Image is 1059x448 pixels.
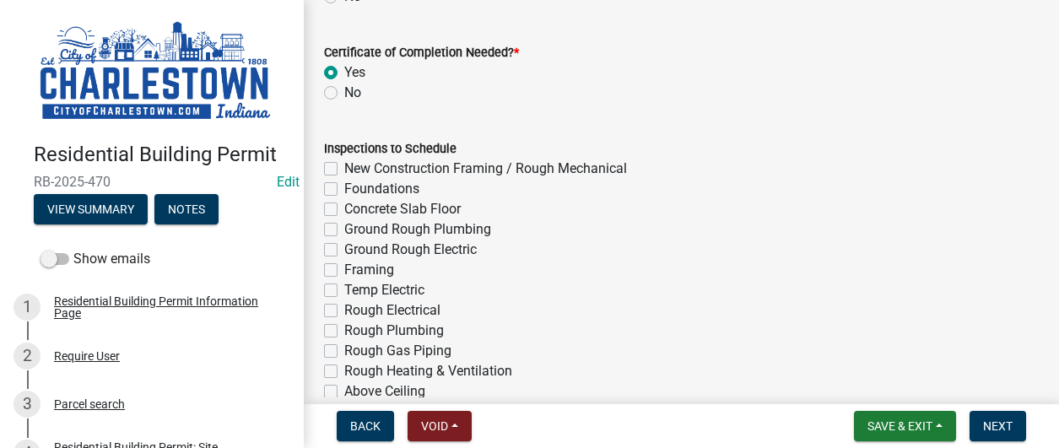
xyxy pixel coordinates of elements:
[324,47,519,59] label: Certificate of Completion Needed?
[344,62,365,83] label: Yes
[421,419,448,433] span: Void
[54,350,120,362] div: Require User
[344,341,451,361] label: Rough Gas Piping
[324,143,457,155] label: Inspections to Schedule
[867,419,932,433] span: Save & Exit
[54,398,125,410] div: Parcel search
[54,295,277,319] div: Residential Building Permit Information Page
[14,294,41,321] div: 1
[344,240,477,260] label: Ground Rough Electric
[277,174,300,190] wm-modal-confirm: Edit Application Number
[337,411,394,441] button: Back
[344,300,440,321] label: Rough Electrical
[41,249,150,269] label: Show emails
[14,343,41,370] div: 2
[154,194,219,224] button: Notes
[408,411,472,441] button: Void
[344,321,444,341] label: Rough Plumbing
[34,203,148,217] wm-modal-confirm: Summary
[854,411,956,441] button: Save & Exit
[14,391,41,418] div: 3
[344,219,491,240] label: Ground Rough Plumbing
[34,18,277,125] img: City of Charlestown, Indiana
[34,174,270,190] span: RB-2025-470
[34,194,148,224] button: View Summary
[983,419,1013,433] span: Next
[34,143,290,167] h4: Residential Building Permit
[344,159,627,179] label: New Construction Framing / Rough Mechanical
[344,280,424,300] label: Temp Electric
[344,260,394,280] label: Framing
[277,174,300,190] a: Edit
[344,199,461,219] label: Concrete Slab Floor
[344,381,425,402] label: Above Ceiling
[344,83,361,103] label: No
[154,203,219,217] wm-modal-confirm: Notes
[970,411,1026,441] button: Next
[350,419,381,433] span: Back
[344,179,419,199] label: Foundations
[344,361,512,381] label: Rough Heating & Ventilation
